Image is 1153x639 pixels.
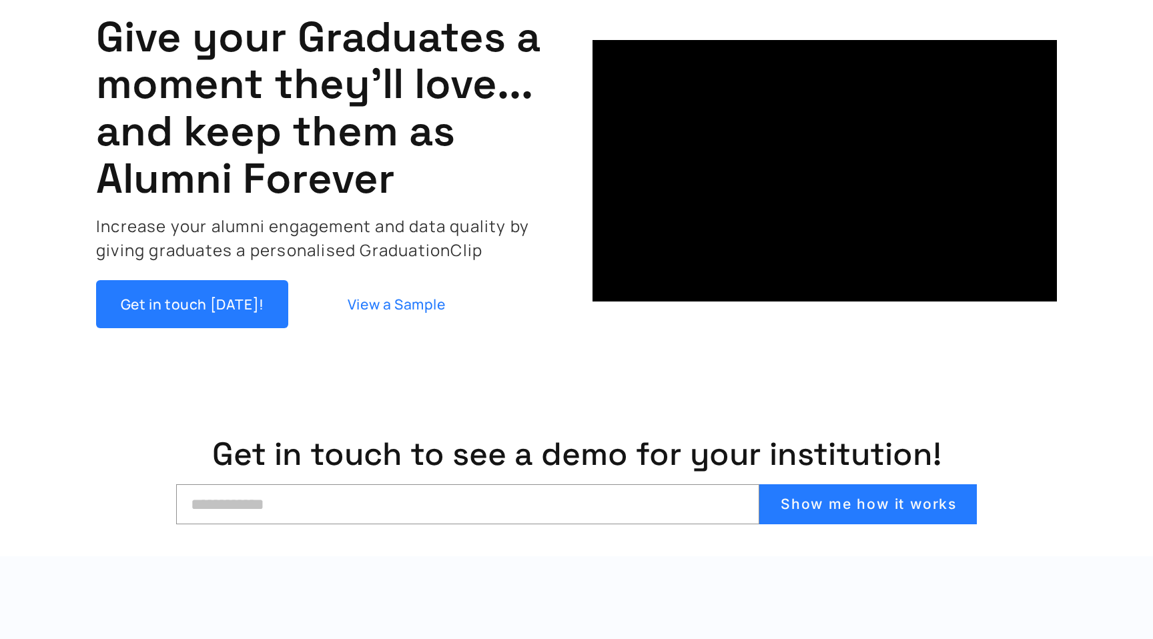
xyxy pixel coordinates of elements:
[96,214,561,262] p: Increase your alumni engagement and data quality by giving graduates a personalised GraduationClip
[300,280,492,328] a: View a Sample
[32,436,1121,472] h1: Get in touch to see a demo for your institution!
[96,280,288,328] a: Get in touch [DATE]!
[96,13,560,203] h1: Give your Graduates a moment they'll love... and keep them as Alumni Forever
[759,484,977,524] button: Show me how it works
